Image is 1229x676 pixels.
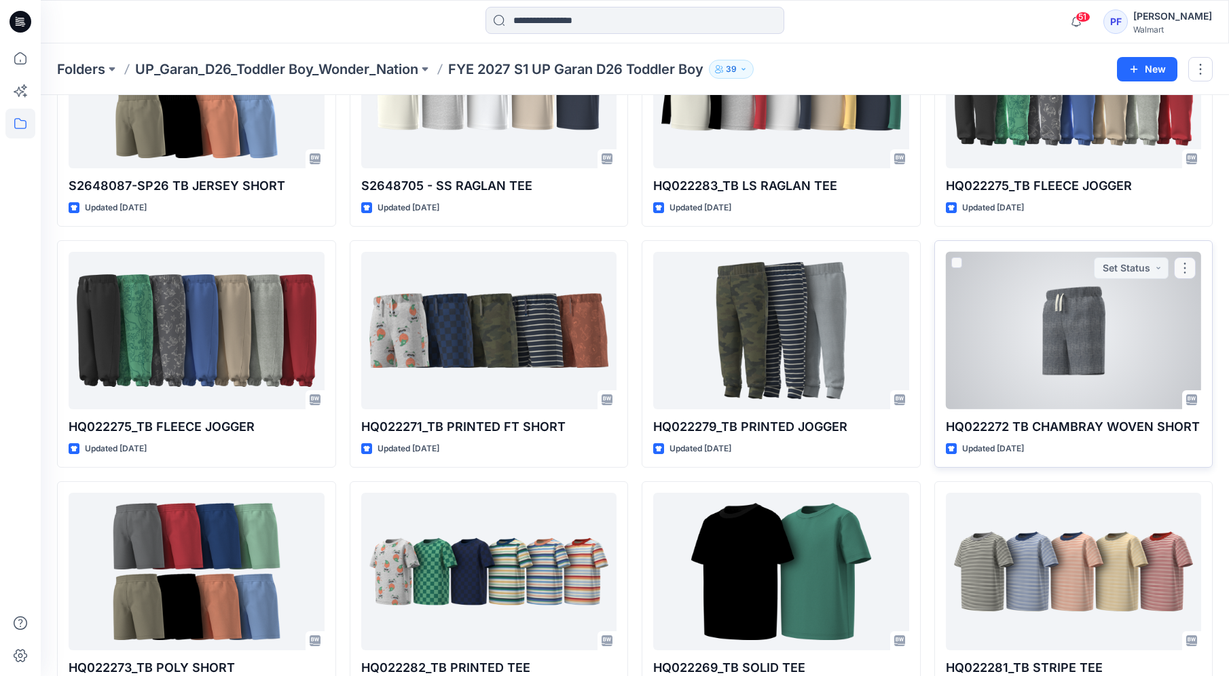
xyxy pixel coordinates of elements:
a: HQ022282_TB PRINTED TEE [361,493,617,650]
a: Folders [57,60,105,79]
p: Updated [DATE] [669,201,731,215]
button: New [1117,57,1177,81]
p: S2648087-SP26 TB JERSEY SHORT [69,176,325,195]
p: Updated [DATE] [962,201,1024,215]
a: HQ022281_TB STRIPE TEE [946,493,1202,650]
a: HQ022273_TB POLY SHORT [69,493,325,650]
span: 51 [1076,12,1090,22]
p: Updated [DATE] [378,201,439,215]
div: PF [1103,10,1128,34]
p: HQ022279_TB PRINTED JOGGER [653,417,909,436]
div: [PERSON_NAME] [1133,8,1212,24]
a: HQ022275_TB FLEECE JOGGER [69,252,325,409]
p: HQ022271_TB PRINTED FT SHORT [361,417,617,436]
a: HQ022269_TB SOLID TEE [653,493,909,650]
p: HQ022283_TB LS RAGLAN TEE [653,176,909,195]
p: HQ022275_TB FLEECE JOGGER [69,417,325,436]
button: 39 [709,60,754,79]
a: HQ022272 TB CHAMBRAY WOVEN SHORT [946,252,1202,409]
p: Updated [DATE] [85,442,147,456]
a: HQ022271_TB PRINTED FT SHORT [361,252,617,409]
p: Updated [DATE] [378,442,439,456]
a: HQ022279_TB PRINTED JOGGER [653,252,909,409]
p: Updated [DATE] [85,201,147,215]
a: UP_Garan_D26_Toddler Boy_Wonder_Nation [135,60,418,79]
p: Updated [DATE] [962,442,1024,456]
p: HQ022272 TB CHAMBRAY WOVEN SHORT [946,417,1202,436]
p: S2648705 - SS RAGLAN TEE [361,176,617,195]
p: FYE 2027 S1 UP Garan D26 Toddler Boy [448,60,703,79]
div: Walmart [1133,24,1212,35]
p: HQ022275_TB FLEECE JOGGER [946,176,1202,195]
p: Updated [DATE] [669,442,731,456]
p: 39 [726,62,737,77]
